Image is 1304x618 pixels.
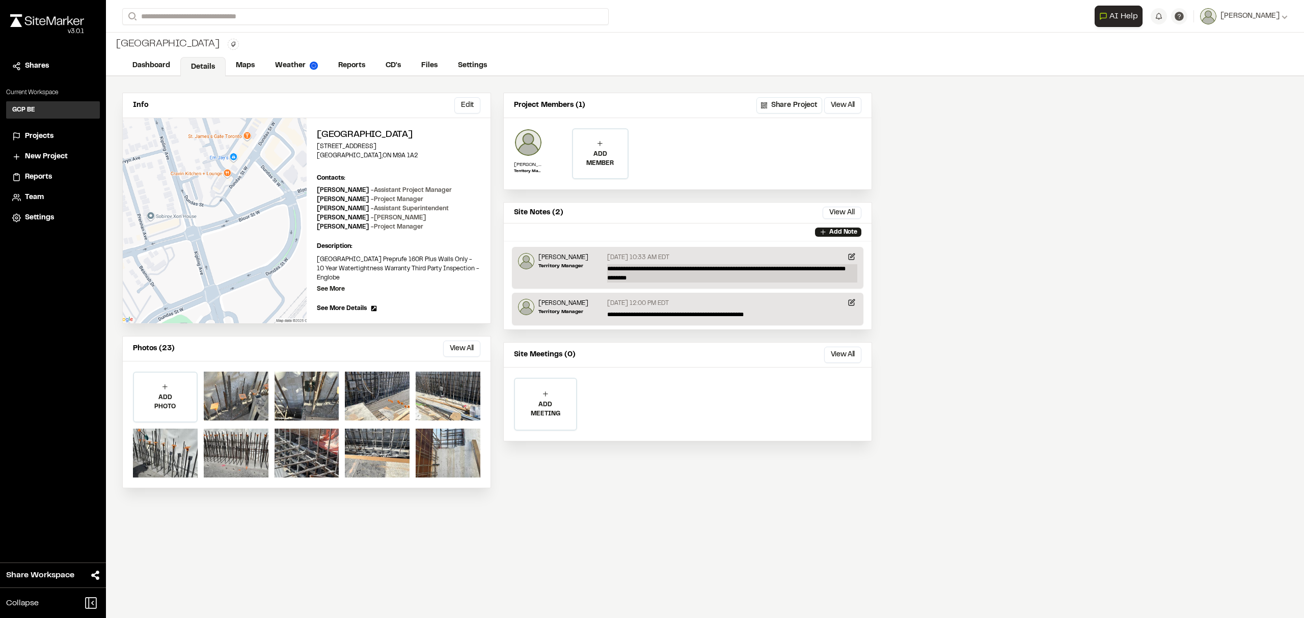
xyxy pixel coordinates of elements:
button: View All [443,341,480,357]
button: Search [122,8,141,25]
span: AI Help [1109,10,1138,22]
a: Maps [226,56,265,75]
p: [DATE] 12:00 PM EDT [607,299,669,308]
span: Settings [25,212,54,223]
p: Info [133,100,148,111]
span: - Project Manager [371,224,423,230]
p: [GEOGRAPHIC_DATA] , ON M9A 1A2 [317,151,480,160]
img: rebrand.png [10,14,84,27]
a: Details [180,57,226,76]
p: Territory Manager [538,308,588,316]
a: New Project [12,151,94,162]
button: Open AI Assistant [1095,6,1143,27]
p: [PERSON_NAME] [538,299,588,308]
p: ADD MEMBER [573,150,627,168]
h2: [GEOGRAPHIC_DATA] [317,128,480,142]
span: - [PERSON_NAME] [371,215,426,220]
span: [PERSON_NAME] [1220,11,1280,22]
a: Team [12,192,94,203]
a: Files [411,56,448,75]
p: Current Workspace [6,88,100,97]
p: [GEOGRAPHIC_DATA] Preprufe 160R Plus Walls Only - 10 Year Watertightness Warranty Third Party Ins... [317,255,480,283]
p: [DATE] 10:33 AM EDT [607,253,669,262]
a: Weather [265,56,328,75]
img: User [1200,8,1216,24]
button: View All [823,207,861,219]
p: Add Note [829,228,857,237]
span: Projects [25,131,53,142]
span: Collapse [6,597,39,609]
span: Shares [25,61,49,72]
p: See More [317,285,345,294]
a: Projects [12,131,94,142]
p: ADD MEETING [515,400,576,418]
a: Settings [448,56,497,75]
p: Site Meetings (0) [514,349,576,360]
button: Edit [454,97,480,114]
p: [PERSON_NAME] [317,222,423,232]
p: [PERSON_NAME] [317,195,423,204]
div: [GEOGRAPHIC_DATA] [114,37,220,52]
a: CD's [375,56,411,75]
button: [PERSON_NAME] [1200,8,1288,24]
a: Dashboard [122,56,180,75]
span: See More Details [317,304,367,313]
span: Reports [25,172,52,183]
p: Project Members (1) [514,100,585,111]
button: Edit Tags [228,39,239,50]
p: ADD PHOTO [134,393,197,411]
div: Oh geez...please don't... [10,27,84,36]
a: Reports [12,172,94,183]
a: Shares [12,61,94,72]
span: New Project [25,151,68,162]
img: Doug Ryan [518,299,534,315]
a: Settings [12,212,94,223]
p: Description: [317,242,480,251]
img: Doug Ryan [514,128,542,157]
span: Team [25,192,44,203]
p: Contacts: [317,174,345,183]
span: - Assistant Superintendent [371,206,449,211]
p: Territory Manager [538,262,588,270]
button: View All [824,347,861,363]
p: [PERSON_NAME] [317,213,426,222]
p: [PERSON_NAME] [317,186,452,195]
p: [STREET_ADDRESS] [317,142,480,151]
img: precipai.png [310,62,318,70]
span: - Assistant Project Manager [371,188,452,193]
p: Photos (23) [133,343,175,354]
p: Site Notes (2) [514,207,563,218]
a: Reports [328,56,375,75]
p: [PERSON_NAME] [317,204,449,213]
p: [PERSON_NAME] [538,253,588,262]
h3: GCP BE [12,105,35,115]
div: Open AI Assistant [1095,6,1147,27]
button: View All [824,97,861,114]
span: Share Workspace [6,569,74,581]
img: Doug Ryan [518,253,534,269]
button: Share Project [756,97,822,114]
p: Territory Manager [514,168,542,175]
p: [PERSON_NAME] [514,161,542,168]
span: - Project Manager [371,197,423,202]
